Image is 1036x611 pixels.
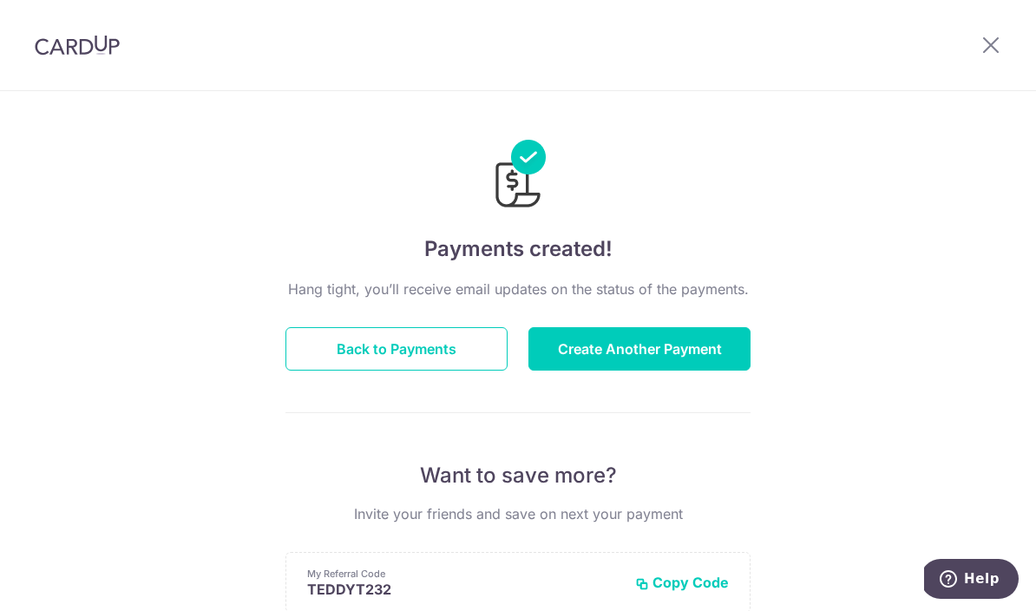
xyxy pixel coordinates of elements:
p: Want to save more? [285,462,751,489]
p: My Referral Code [307,567,621,581]
iframe: Opens a widget where you can find more information [924,559,1019,602]
img: Payments [490,140,546,213]
img: CardUp [35,35,120,56]
p: Invite your friends and save on next your payment [285,503,751,524]
h4: Payments created! [285,233,751,265]
p: TEDDYT232 [307,581,621,598]
button: Back to Payments [285,327,508,371]
p: Hang tight, you’ll receive email updates on the status of the payments. [285,279,751,299]
button: Copy Code [635,574,729,591]
button: Create Another Payment [528,327,751,371]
